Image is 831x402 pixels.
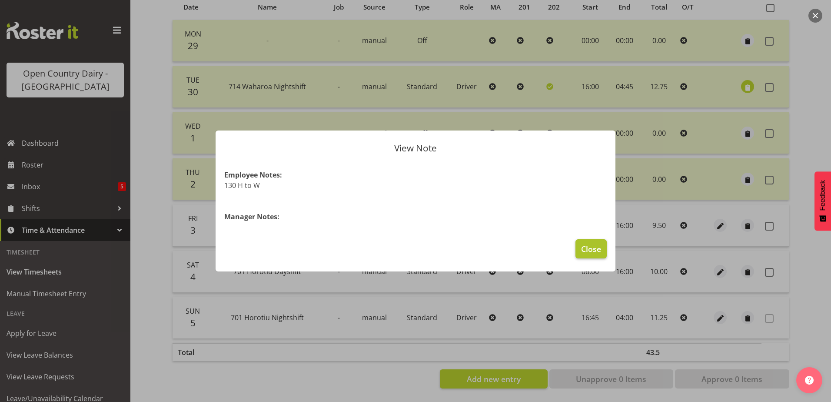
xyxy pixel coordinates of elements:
[819,180,827,211] span: Feedback
[224,144,607,153] p: View Note
[224,180,607,191] p: 130 H to W
[581,243,601,255] span: Close
[575,239,607,258] button: Close
[224,170,607,180] h4: Employee Notes:
[805,376,814,385] img: help-xxl-2.png
[224,211,607,222] h4: Manager Notes:
[814,171,831,231] button: Feedback - Show survey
